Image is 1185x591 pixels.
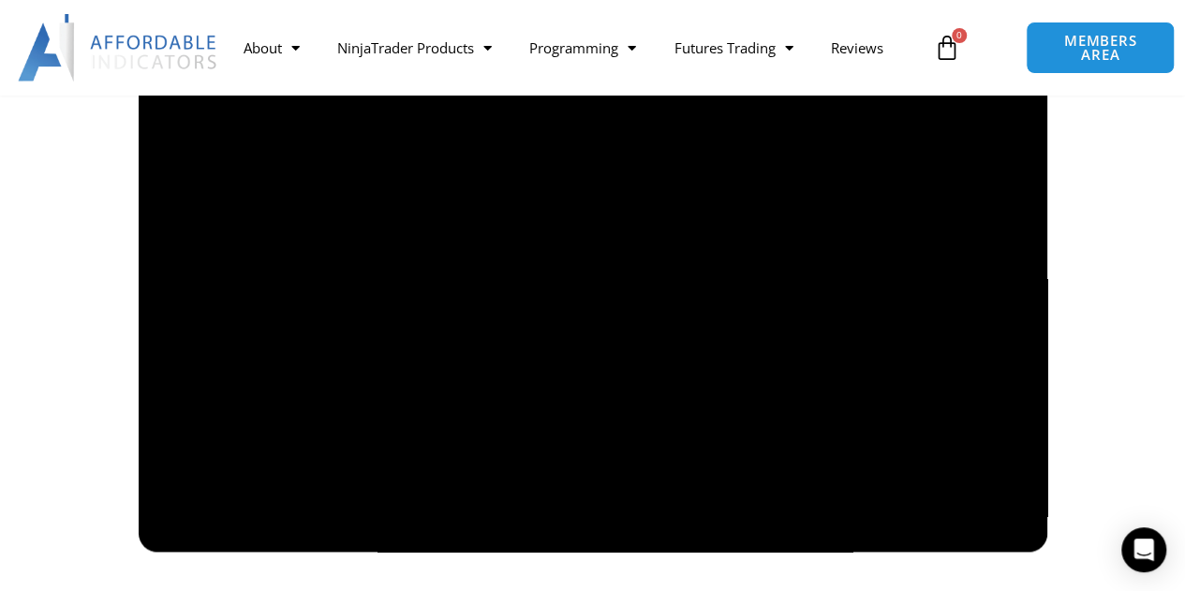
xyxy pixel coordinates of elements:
[1121,527,1166,572] div: Open Intercom Messenger
[1026,22,1175,74] a: MEMBERS AREA
[225,26,318,69] a: About
[952,28,967,43] span: 0
[811,26,901,69] a: Reviews
[906,21,988,75] a: 0
[225,26,924,69] nav: Menu
[318,26,511,69] a: NinjaTrader Products
[511,26,655,69] a: Programming
[1045,34,1155,62] span: MEMBERS AREA
[655,26,811,69] a: Futures Trading
[18,14,219,81] img: LogoAI | Affordable Indicators – NinjaTrader
[139,40,1047,552] iframe: To enrich screen reader interactions, please activate Accessibility in Grammarly extension settings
